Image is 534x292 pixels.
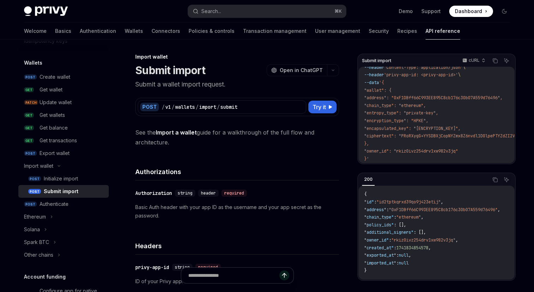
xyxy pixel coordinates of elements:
button: Toggle dark mode [499,6,510,17]
div: Ethereum [24,213,46,221]
button: Send message [279,270,289,280]
div: Get wallet [40,85,63,94]
span: 'Content-Type: application/json' [384,65,463,70]
a: GETGet wallet [18,83,109,96]
div: Solana [24,225,40,234]
div: Export wallet [40,149,70,157]
span: "imported_at" [364,260,396,266]
div: 200 [362,175,375,184]
h1: Submit import [135,64,205,77]
span: "owner_id" [364,237,389,243]
h5: Account funding [24,273,66,281]
div: required [195,264,221,271]
div: / [217,103,220,111]
div: Create wallet [40,73,70,81]
span: "policy_ids" [364,222,394,228]
span: '{ [379,80,384,85]
p: Submit a wallet import request. [135,79,339,89]
div: Get transactions [40,136,77,145]
button: Open in ChatGPT [267,64,327,76]
a: Connectors [152,23,180,40]
button: Copy the contents from the code block [491,175,500,184]
span: "encryption_type": "HPKE", [364,118,428,124]
span: "entropy_type": "private-key", [364,110,438,116]
a: Welcome [24,23,47,40]
div: Get balance [40,124,68,132]
span: "additional_signers" [364,230,414,235]
button: Ask AI [502,175,511,184]
div: Authorization [135,190,172,197]
button: Ask AI [502,56,511,65]
span: }, [364,141,369,147]
span: Open in ChatGPT [280,67,323,74]
span: null [399,260,409,266]
a: Security [369,23,389,40]
div: Submit import [44,187,78,196]
span: : [], [394,222,406,228]
span: POST [24,151,37,156]
span: : [374,199,376,205]
a: Policies & controls [189,23,235,40]
p: Basic Auth header with your app ID as the username and your app secret as the password. [135,203,339,220]
button: Try it [308,101,337,113]
a: POSTInitialize import [18,172,109,185]
span: "chain_type": "ethereum", [364,103,426,108]
span: POST [24,75,37,80]
div: Authenticate [40,200,69,208]
h5: Wallets [24,59,42,67]
span: "address" [364,207,386,213]
a: POSTSubmit import [18,185,109,198]
span: Try it [313,103,326,111]
span: POST [28,176,41,181]
div: wallets [175,103,195,111]
span: header [201,190,216,196]
span: "ethereum" [396,214,421,220]
a: POSTExport wallet [18,147,109,160]
a: Demo [399,8,413,15]
span: --header [364,72,384,78]
span: , [441,199,443,205]
img: dark logo [24,6,68,16]
span: }' [364,156,369,162]
a: API reference [426,23,460,40]
span: 'privy-app-id: <privy-app-id>' [384,72,458,78]
span: : [386,207,389,213]
a: Wallets [125,23,143,40]
span: , [456,237,458,243]
span: : [], [414,230,426,235]
span: "created_at" [364,245,394,251]
span: See the guide for a walkthrough of the full flow and architecture. [135,127,339,147]
span: : [396,252,399,258]
span: "id2tptkqrxd39qo9j423etij" [376,199,441,205]
span: : [394,214,396,220]
span: "id" [364,199,374,205]
button: Search...⌘K [188,5,346,18]
span: GET [24,113,34,118]
span: Dashboard [455,8,482,15]
a: POSTAuthenticate [18,198,109,210]
div: Search... [201,7,221,16]
div: import [199,103,216,111]
span: POST [24,202,37,207]
div: Update wallet [40,98,72,107]
span: GET [24,138,34,143]
div: required [221,190,247,197]
a: Dashboard [449,6,493,17]
h4: Headers [135,241,339,251]
div: POST [140,103,159,111]
div: Import wallet [135,53,339,60]
span: PATCH [24,100,38,105]
span: "address": "0xF1DBff66C993EE895C8cb176c30b07A559d76496", [364,95,503,101]
span: GET [24,125,34,131]
span: , [421,214,423,220]
div: Get wallets [40,111,65,119]
a: Basics [55,23,71,40]
a: User management [315,23,360,40]
a: GETGet balance [18,121,109,134]
a: Import a wallet [156,129,197,136]
a: Recipes [397,23,417,40]
span: --data [364,80,379,85]
a: GETGet transactions [18,134,109,147]
span: { [364,191,367,197]
span: string [175,264,190,270]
